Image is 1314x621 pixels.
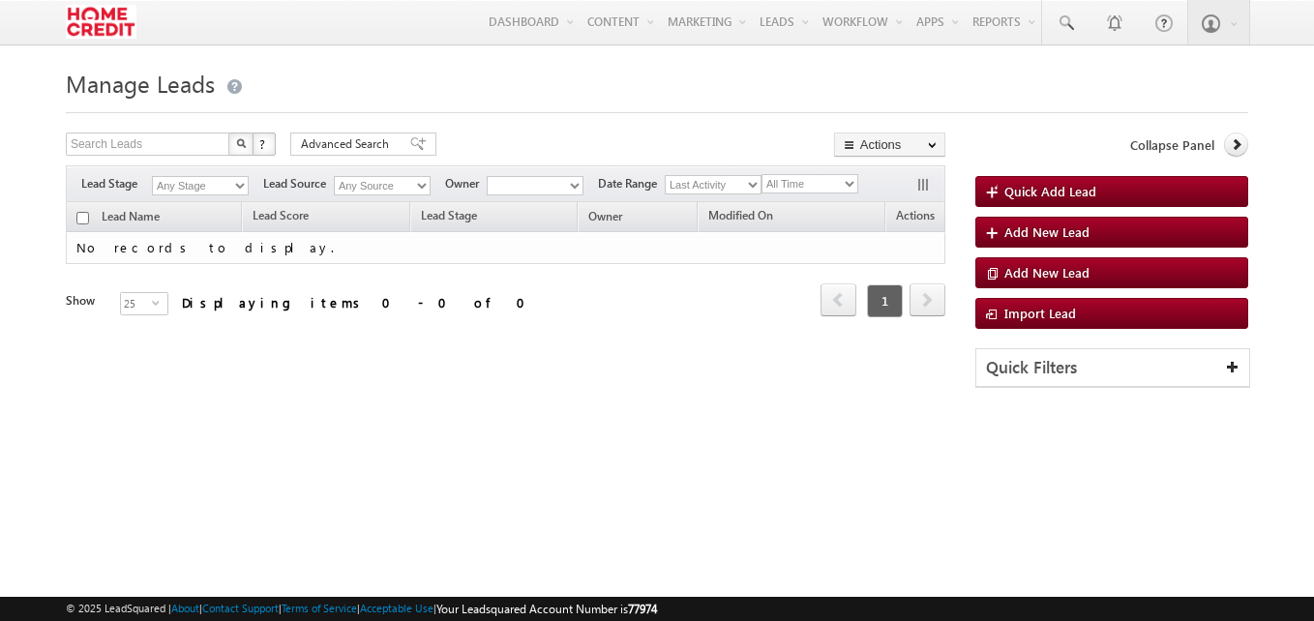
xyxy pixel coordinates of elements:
span: Import Lead [1004,305,1076,321]
a: prev [821,285,856,316]
button: ? [253,133,276,156]
span: Owner [445,175,487,192]
span: 77974 [628,602,657,616]
button: Actions [834,133,945,157]
span: Lead Stage [81,175,152,192]
span: Actions [886,205,944,230]
span: prev [821,283,856,316]
span: next [910,283,945,316]
span: Lead Source [263,175,334,192]
a: Lead Stage [411,205,487,230]
span: Modified On [708,208,773,222]
a: Lead Name [92,206,169,231]
span: © 2025 LeadSquared | | | | | [66,600,657,618]
span: Owner [588,209,622,223]
span: Quick Add Lead [1004,183,1096,199]
div: Displaying items 0 - 0 of 0 [182,291,537,313]
td: No records to display. [66,232,945,264]
a: About [171,602,199,614]
span: Add New Lead [1004,264,1090,281]
span: Lead Stage [421,208,477,222]
span: Manage Leads [66,68,215,99]
span: select [152,298,167,307]
span: ? [259,135,268,152]
a: Modified On [699,205,783,230]
a: next [910,285,945,316]
span: Date Range [598,175,665,192]
div: Show [66,292,105,310]
span: 25 [121,293,152,314]
a: Lead Score [243,205,318,230]
input: Check all records [76,212,89,224]
span: Advanced Search [301,135,395,153]
span: Lead Score [253,208,309,222]
span: Your Leadsquared Account Number is [436,602,657,616]
span: Add New Lead [1004,223,1090,240]
a: Terms of Service [282,602,357,614]
img: Search [236,138,246,148]
img: Custom Logo [66,5,136,39]
span: Collapse Panel [1130,136,1214,154]
a: Contact Support [202,602,279,614]
div: Quick Filters [976,349,1249,387]
span: 1 [867,284,903,317]
a: Acceptable Use [360,602,433,614]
